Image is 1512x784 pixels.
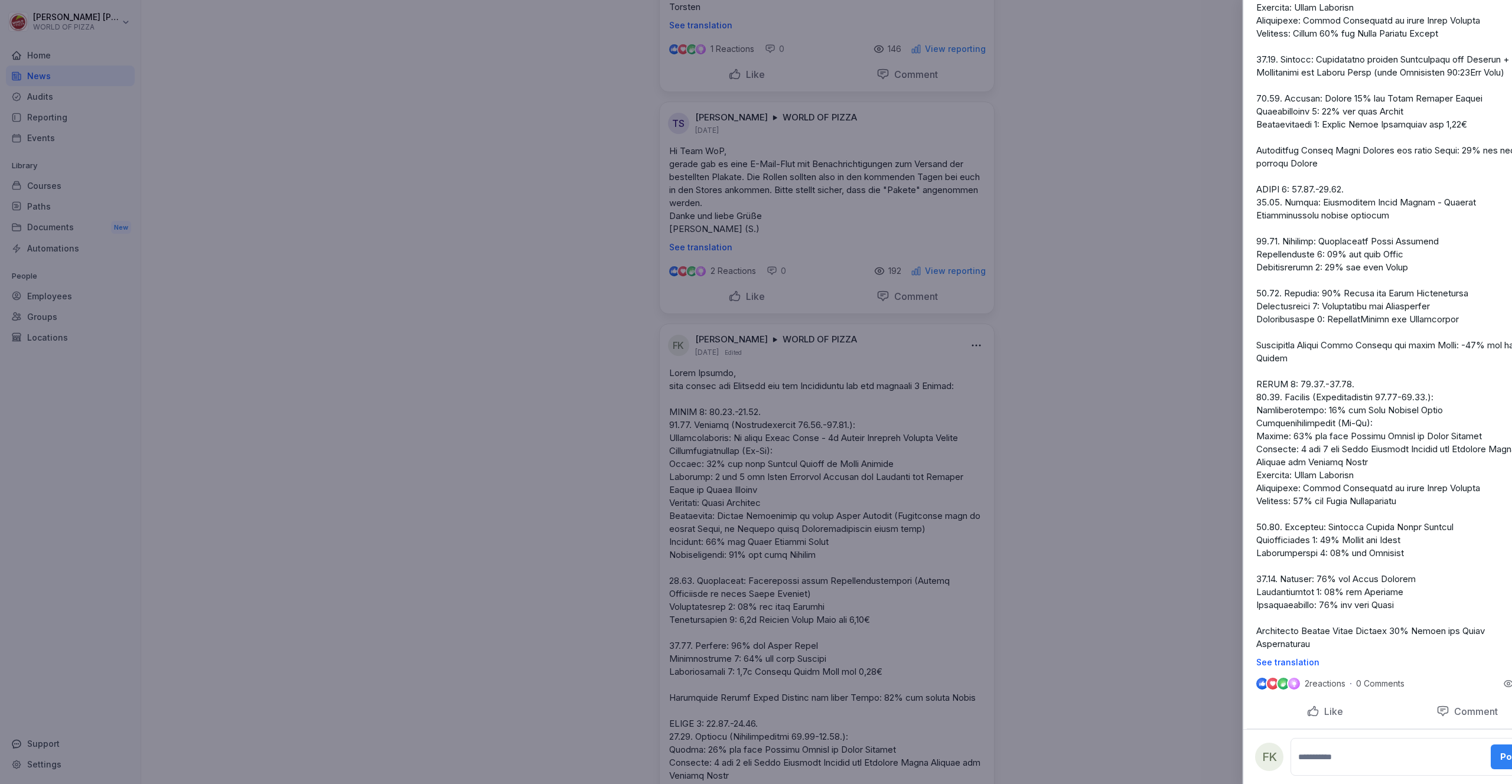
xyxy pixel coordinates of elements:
[1305,679,1345,688] p: 2 reactions
[1255,743,1283,771] div: FK
[1319,705,1342,717] p: Like
[1356,679,1421,688] p: 0 Comments
[1449,705,1498,717] p: Comment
